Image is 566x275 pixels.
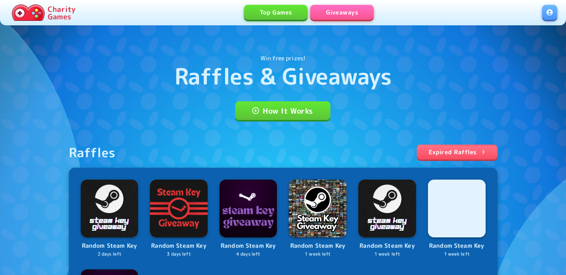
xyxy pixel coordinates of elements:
a: LogoRandom Steam Key4 days left [220,180,277,257]
img: Logo [358,180,416,237]
a: How It Works [235,101,330,120]
p: 1 week left [428,251,486,258]
a: LogoRandom Steam Key2 days left [81,180,138,257]
h1: Raffles & Giveaways [175,63,392,89]
img: Logo [428,180,486,237]
a: Charity Games [9,3,79,22]
p: 3 days left [150,251,208,258]
p: Random Steam Key [428,241,486,251]
img: Logo [220,180,277,237]
p: Random Steam Key [289,241,346,251]
p: Win free prizes! [260,54,306,63]
img: Logo [150,180,208,237]
p: 2 days left [81,251,138,258]
p: Random Steam Key [220,241,277,251]
img: Logo [81,180,138,237]
img: Logo [289,180,346,237]
p: Random Steam Key [358,241,416,251]
a: LogoRandom Steam Key1 week left [289,180,346,257]
img: Charity.Games [12,4,45,21]
a: LogoRandom Steam Key3 days left [150,180,208,257]
a: LogoRandom Steam Key1 week left [428,180,486,257]
p: Random Steam Key [150,241,208,251]
div: Raffles [69,145,116,160]
p: Charity Games [48,5,76,20]
a: Giveaways [310,5,374,20]
p: Random Steam Key [81,241,138,251]
p: 1 week left [289,251,346,258]
a: LogoRandom Steam Key1 week left [358,180,416,257]
a: Top Games [244,5,307,20]
a: Expired Raffles [417,145,498,159]
p: 1 week left [358,251,416,258]
p: 4 days left [220,251,277,258]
